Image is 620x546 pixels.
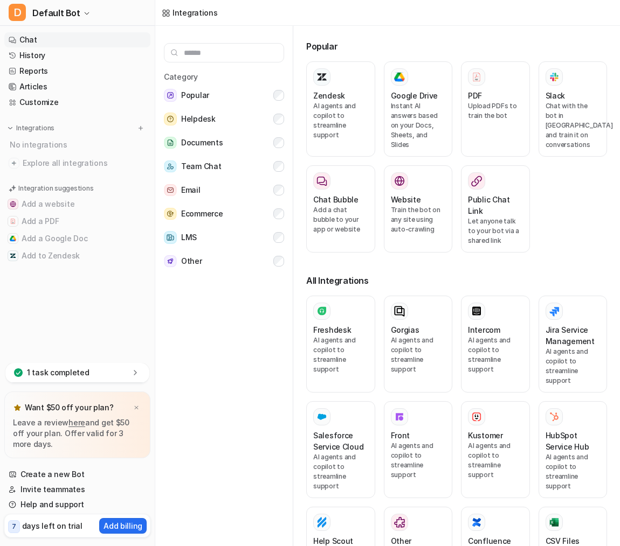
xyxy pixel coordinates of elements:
[164,208,177,220] img: Ecommerce
[461,401,530,498] button: KustomerKustomerAI agents and copilot to streamline support
[6,136,150,153] div: No integrations
[164,113,177,125] img: Helpdesk
[391,335,446,374] p: AI agents and copilot to streamline support
[306,274,607,287] h3: All Integrations
[181,255,202,268] span: Other
[4,64,150,79] a: Reports
[4,32,150,47] a: Chat
[181,89,209,102] span: Popular
[4,156,150,171] a: Explore all integrations
[391,90,438,101] h3: Google Drive
[164,231,177,244] img: LMS
[164,184,177,197] img: Email
[164,85,284,106] button: PopularPopular
[164,108,284,130] button: HelpdeskHelpdesk
[32,5,80,20] span: Default Bot
[471,517,482,528] img: Confluence
[9,158,19,169] img: explore all integrations
[164,250,284,272] button: OtherOther
[313,101,368,140] p: AI agents and copilot to streamline support
[313,90,345,101] h3: Zendesk
[471,72,482,82] img: PDF
[306,165,375,253] button: Chat BubbleAdd a chat bubble to your app or website
[133,404,140,411] img: x
[546,101,601,150] p: Chat with the bot in [GEOGRAPHIC_DATA] and train it on conversations
[137,124,144,132] img: menu_add.svg
[394,72,405,82] img: Google Drive
[181,207,223,220] span: Ecommerce
[10,201,16,207] img: Add a website
[546,430,601,452] h3: HubSpot Service Hub
[384,401,453,498] button: FrontFrontAI agents and copilot to streamline support
[468,324,500,335] h3: Intercom
[313,324,351,335] h3: Freshdesk
[306,401,375,498] button: Salesforce Service Cloud Salesforce Service CloudAI agents and copilot to streamline support
[25,402,114,413] p: Want $50 off your plan?
[181,184,201,197] span: Email
[391,205,446,234] p: Train the bot on any site using auto-crawling
[316,411,327,422] img: Salesforce Service Cloud
[164,255,177,268] img: Other
[468,90,482,101] h3: PDF
[549,411,560,422] img: HubSpot Service Hub
[313,335,368,374] p: AI agents and copilot to streamline support
[164,71,284,82] h5: Category
[9,4,26,21] span: D
[4,467,150,482] a: Create a new Bot
[394,176,405,186] img: Website
[164,137,177,149] img: Documents
[316,517,327,528] img: Help Scout
[4,48,150,63] a: History
[313,430,368,452] h3: Salesforce Service Cloud
[12,522,16,531] p: 7
[313,452,368,491] p: AI agents and copilot to streamline support
[546,324,601,347] h3: Jira Service Management
[549,71,560,83] img: Slack
[6,124,14,132] img: expand menu
[313,194,359,205] h3: Chat Bubble
[471,411,482,422] img: Kustomer
[27,367,89,378] p: 1 task completed
[162,7,218,18] a: Integrations
[306,296,375,393] button: FreshdeskAI agents and copilot to streamline support
[539,61,608,157] button: SlackSlackChat with the bot in [GEOGRAPHIC_DATA] and train it on conversations
[468,430,503,441] h3: Kustomer
[468,216,523,246] p: Let anyone talk to your bot via a shared link
[539,296,608,393] button: Jira Service ManagementAI agents and copilot to streamline support
[18,184,93,193] p: Integration suggestions
[384,61,453,157] button: Google DriveGoogle DriveInstant AI answers based on your Docs, Sheets, and Slides
[173,7,218,18] div: Integrations
[391,194,421,205] h3: Website
[306,61,375,157] button: ZendeskAI agents and copilot to streamline support
[181,136,223,149] span: Documents
[394,411,405,422] img: Front
[22,520,82,531] p: days left on trial
[13,403,22,412] img: star
[391,324,419,335] h3: Gorgias
[539,401,608,498] button: HubSpot Service HubHubSpot Service HubAI agents and copilot to streamline support
[461,165,530,253] button: Public Chat LinkLet anyone talk to your bot via a shared link
[306,40,607,53] h3: Popular
[181,231,197,244] span: LMS
[164,203,284,225] button: EcommerceEcommerce
[4,497,150,512] a: Help and support
[99,518,147,534] button: Add billing
[4,213,150,230] button: Add a PDFAdd a PDF
[461,61,530,157] button: PDFPDFUpload PDFs to train the bot
[23,155,146,172] span: Explore all integrations
[468,335,523,374] p: AI agents and copilot to streamline support
[10,218,16,225] img: Add a PDF
[313,205,368,234] p: Add a chat bubble to your app or website
[546,452,601,491] p: AI agents and copilot to streamline support
[391,441,446,480] p: AI agents and copilot to streamline support
[16,124,54,132] p: Integrations
[4,230,150,247] button: Add a Google DocAdd a Google Doc
[164,89,177,102] img: Popular
[4,95,150,110] a: Customize
[468,441,523,480] p: AI agents and copilot to streamline support
[394,517,405,528] img: Other Helpdesks
[391,101,446,150] p: Instant AI answers based on your Docs, Sheets, and Slides
[104,520,142,531] p: Add billing
[164,179,284,201] button: EmailEmail
[181,113,216,125] span: Helpdesk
